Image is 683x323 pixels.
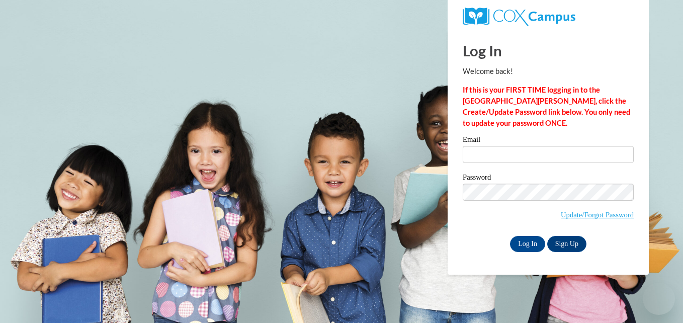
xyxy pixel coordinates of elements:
[643,283,675,315] iframe: Button to launch messaging window
[463,40,634,61] h1: Log In
[463,136,634,146] label: Email
[463,86,630,127] strong: If this is your FIRST TIME logging in to the [GEOGRAPHIC_DATA][PERSON_NAME], click the Create/Upd...
[561,211,634,219] a: Update/Forgot Password
[463,8,575,26] img: COX Campus
[510,236,545,252] input: Log In
[463,66,634,77] p: Welcome back!
[463,174,634,184] label: Password
[463,8,634,26] a: COX Campus
[547,236,586,252] a: Sign Up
